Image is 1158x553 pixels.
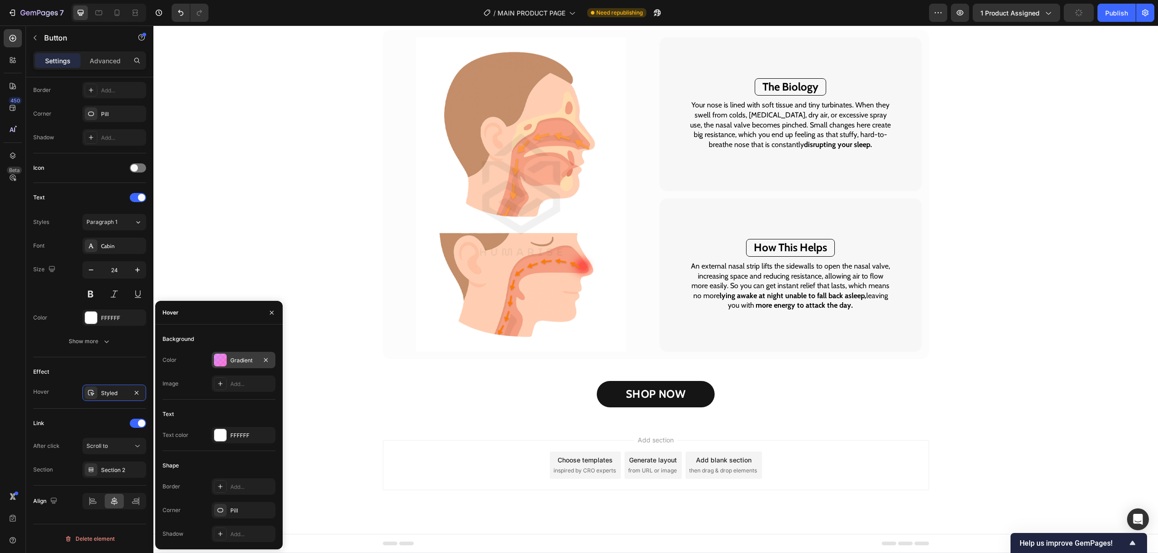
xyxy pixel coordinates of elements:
div: Size [33,264,57,276]
span: How This Helps [600,215,674,228]
div: Add... [230,530,273,538]
strong: , [711,266,713,274]
p: Advanced [90,56,121,66]
span: Need republishing [596,9,643,17]
div: Border [163,482,180,491]
div: Image [163,380,178,388]
div: FFFFFF [101,314,144,322]
div: Background [163,335,194,343]
div: Color [33,314,47,322]
span: Help us improve GemPages! [1020,539,1127,548]
div: 450 [9,97,22,104]
button: Paragraph 1 [82,214,146,230]
button: Show more [33,333,146,350]
div: Section [33,466,53,474]
div: Effect [33,368,49,376]
div: Generate layout [476,430,523,439]
strong: disrupting your sleep. [650,115,719,123]
p: 7 [60,7,64,18]
span: Paragraph 1 [86,218,117,226]
div: Shadow [163,530,183,538]
div: Styled [101,389,127,397]
div: Border [33,86,51,94]
div: Text color [163,431,188,439]
div: Choose templates [404,430,459,439]
span: Your nose is lined with soft tissue and tiny turbinates. When they swell from colds, [MEDICAL_DAT... [537,75,737,123]
button: 7 [4,4,68,22]
strong: lying awake at night unable to fall back asleep [566,266,711,274]
button: Show survey - Help us improve GemPages! [1020,538,1138,548]
div: Align [33,495,59,507]
div: Text [163,410,174,418]
div: After click [33,442,60,450]
div: Corner [33,110,51,118]
div: Link [33,419,44,427]
span: Scroll to [86,442,108,449]
div: Cabin [101,242,144,250]
span: / [493,8,496,18]
span: 1 product assigned [980,8,1040,18]
div: Beta [7,167,22,174]
span: from URL or image [475,441,523,449]
div: Add blank section [543,430,598,439]
div: Text [33,193,45,202]
div: Styles [33,218,49,226]
span: The Biology [609,55,665,68]
button: Delete element [33,532,146,546]
div: FFFFFF [230,431,273,440]
div: Add... [101,134,144,142]
div: Shadow [33,133,54,142]
button: Scroll to [82,438,146,454]
span: An external nasal strip lifts the sidewalls to open the nasal valve, increasing space and reducin... [538,236,736,284]
div: Section 2 [101,466,144,474]
p: Button [44,32,122,43]
div: Gradient [230,356,257,365]
div: Publish [1105,8,1128,18]
span: then drag & drop elements [536,441,604,449]
div: Color [163,356,177,364]
div: Font [33,242,45,250]
div: Hover [163,309,178,317]
span: MAIN PRODUCT PAGE [498,8,565,18]
div: Shape [163,462,179,470]
div: Open Intercom Messenger [1127,508,1149,530]
div: Delete element [65,533,115,544]
strong: more energy to attack the day. [602,275,700,284]
strong: SHOP NOW [472,362,533,375]
div: Pill [230,507,273,515]
div: Hover [33,388,49,396]
div: Show more [69,337,111,346]
a: SHOP NOW [443,355,562,382]
button: Publish [1097,4,1136,22]
span: Add section [481,410,524,419]
div: Add... [230,483,273,491]
div: Add... [230,380,273,388]
div: Pill [101,110,144,118]
div: Icon [33,164,44,172]
div: Corner [163,506,181,514]
button: 1 product assigned [973,4,1060,22]
iframe: To enrich screen reader interactions, please activate Accessibility in Grammarly extension settings [153,25,1158,553]
div: Undo/Redo [172,4,208,22]
div: Add... [101,86,144,95]
span: inspired by CRO experts [400,441,462,449]
p: Settings [45,56,71,66]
